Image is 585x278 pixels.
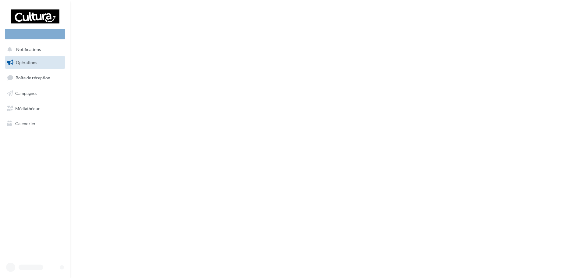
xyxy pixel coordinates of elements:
a: Opérations [4,56,66,69]
div: Nouvelle campagne [5,29,65,39]
span: Boîte de réception [16,75,50,80]
span: Notifications [16,47,41,52]
a: Médiathèque [4,102,66,115]
span: Campagnes [15,91,37,96]
a: Campagnes [4,87,66,100]
span: Opérations [16,60,37,65]
span: Calendrier [15,121,36,126]
span: Médiathèque [15,106,40,111]
a: Calendrier [4,117,66,130]
a: Boîte de réception [4,71,66,84]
